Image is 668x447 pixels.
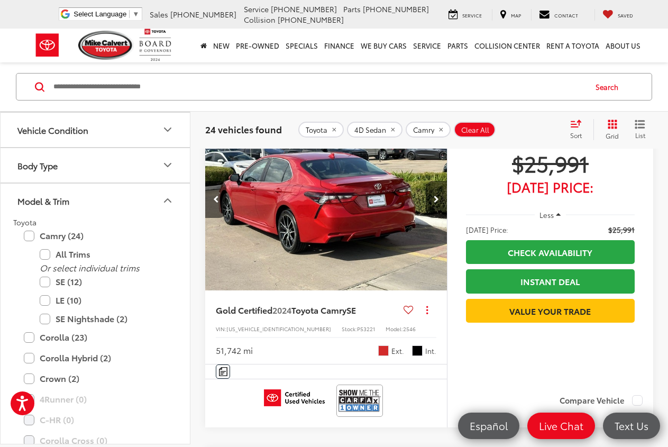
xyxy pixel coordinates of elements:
[454,122,496,138] button: Clear All
[205,181,226,218] button: Previous image
[585,74,634,100] button: Search
[466,181,635,192] span: [DATE] Price:
[338,387,381,415] img: CarFax One Owner
[413,125,434,134] span: Camry
[17,124,88,134] div: Vehicle Condition
[321,29,358,62] a: Finance
[357,325,375,333] span: P53221
[40,291,167,309] label: LE (10)
[161,123,174,136] div: Vehicle Condition
[264,389,325,406] img: Toyota Certified Used Vehicles
[298,122,344,138] button: remove Toyota
[40,245,167,263] label: All Trims
[606,131,619,140] span: Grid
[543,29,602,62] a: Rent a Toyota
[602,29,644,62] a: About Us
[471,29,543,62] a: Collision Center
[205,123,282,135] span: 24 vehicles found
[627,119,653,140] button: List View
[354,125,386,134] span: 4D Sedan
[233,29,282,62] a: Pre-Owned
[272,304,291,316] span: 2024
[618,12,633,19] span: Saved
[347,122,402,138] button: remove 4D%20Sedan
[24,369,167,388] label: Crown (2)
[216,364,230,379] button: Comments
[161,194,174,207] div: Model & Trim
[635,131,645,140] span: List
[132,10,139,18] span: ▼
[410,29,444,62] a: Service
[40,272,167,291] label: SE (12)
[150,9,168,20] span: Sales
[28,28,67,62] img: Toyota
[291,304,346,316] span: Toyota Camry
[205,108,448,290] a: 2024 Toyota Camry SE2024 Toyota Camry SE2024 Toyota Camry SE2024 Toyota Camry SE
[554,12,578,19] span: Contact
[17,160,58,170] div: Body Type
[406,122,451,138] button: remove Camry
[24,226,167,245] label: Camry (24)
[1,183,191,217] button: Model & TrimModel & Trim
[197,29,210,62] a: Home
[466,224,508,235] span: [DATE] Price:
[74,10,126,18] span: Select Language
[466,299,635,323] a: Value Your Trade
[40,309,167,328] label: SE Nightshade (2)
[570,131,582,140] span: Sort
[129,10,130,18] span: ​
[594,9,641,21] a: My Saved Vehicles
[539,210,554,220] span: Less
[593,119,627,140] button: Grid View
[24,328,167,346] label: Corolla (23)
[219,367,227,376] img: Comments
[216,325,226,333] span: VIN:
[386,325,403,333] span: Model:
[466,150,635,176] span: $25,991
[282,29,321,62] a: Specials
[346,304,356,316] span: SE
[444,29,471,62] a: Parts
[462,12,482,19] span: Service
[418,301,436,320] button: Actions
[511,12,521,19] span: Map
[271,4,337,14] span: [PHONE_NUMBER]
[78,31,134,60] img: Mike Calvert Toyota
[210,29,233,62] a: New
[24,410,167,429] label: C-HR (0)
[609,419,654,432] span: Text Us
[74,10,139,18] a: Select Language​
[403,325,416,333] span: 2546
[412,345,423,356] span: Black
[1,148,191,182] button: Body TypeBody Type
[205,108,448,291] img: 2024 Toyota Camry SE
[226,325,331,333] span: [US_VEHICLE_IDENTIFICATION_NUMBER]
[52,74,585,99] input: Search by Make, Model, or Keyword
[1,112,191,147] button: Vehicle ConditionVehicle Condition
[17,195,69,205] div: Model & Trim
[391,346,404,356] span: Ext.
[363,4,429,14] span: [PHONE_NUMBER]
[216,344,253,357] div: 51,742 mi
[161,159,174,171] div: Body Type
[560,395,643,406] label: Compare Vehicle
[378,345,389,356] span: Red
[343,4,361,14] span: Parts
[24,390,167,408] label: 4Runner (0)
[426,181,447,218] button: Next image
[466,269,635,293] a: Instant Deal
[40,261,140,273] i: Or select individual trims
[13,216,36,227] span: Toyota
[342,325,357,333] span: Stock:
[426,306,428,314] span: dropdown dots
[535,205,566,224] button: Less
[603,413,660,439] a: Text Us
[278,14,344,25] span: [PHONE_NUMBER]
[466,240,635,264] a: Check Availability
[306,125,327,134] span: Toyota
[565,119,593,140] button: Select sort value
[534,419,589,432] span: Live Chat
[531,9,586,21] a: Contact
[608,224,635,235] span: $25,991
